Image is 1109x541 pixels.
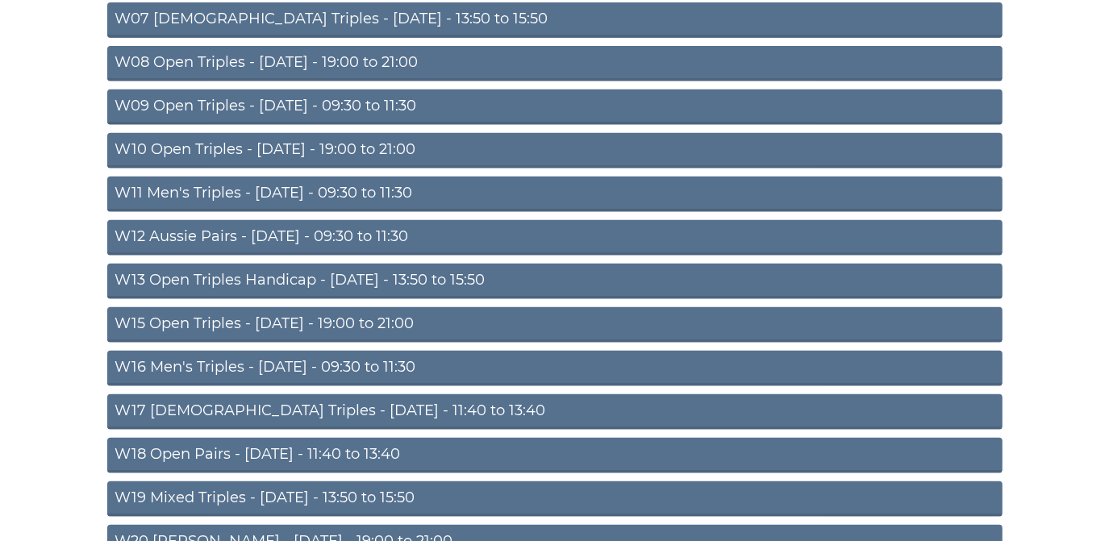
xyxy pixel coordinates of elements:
[107,438,1003,473] a: W18 Open Pairs - [DATE] - 11:40 to 13:40
[107,481,1003,517] a: W19 Mixed Triples - [DATE] - 13:50 to 15:50
[107,89,1003,125] a: W09 Open Triples - [DATE] - 09:30 to 11:30
[107,351,1003,386] a: W16 Men's Triples - [DATE] - 09:30 to 11:30
[107,307,1003,343] a: W15 Open Triples - [DATE] - 19:00 to 21:00
[107,220,1003,256] a: W12 Aussie Pairs - [DATE] - 09:30 to 11:30
[107,133,1003,169] a: W10 Open Triples - [DATE] - 19:00 to 21:00
[107,394,1003,430] a: W17 [DEMOGRAPHIC_DATA] Triples - [DATE] - 11:40 to 13:40
[107,264,1003,299] a: W13 Open Triples Handicap - [DATE] - 13:50 to 15:50
[107,177,1003,212] a: W11 Men's Triples - [DATE] - 09:30 to 11:30
[107,46,1003,81] a: W08 Open Triples - [DATE] - 19:00 to 21:00
[107,2,1003,38] a: W07 [DEMOGRAPHIC_DATA] Triples - [DATE] - 13:50 to 15:50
